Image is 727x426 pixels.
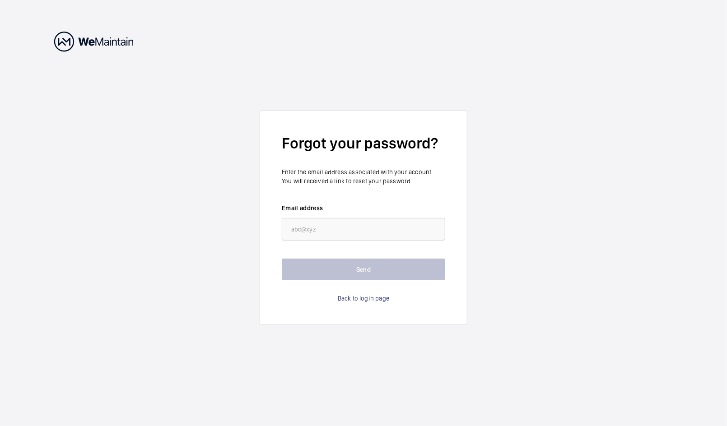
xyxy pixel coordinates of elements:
[282,167,445,185] p: Enter the email address associated with your account. You will received a link to reset your pass...
[282,133,445,154] h2: Forgot your password?
[282,204,445,213] label: Email address
[338,294,389,303] a: Back to login page
[282,218,445,241] input: abc@xyz
[282,259,445,280] button: Send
